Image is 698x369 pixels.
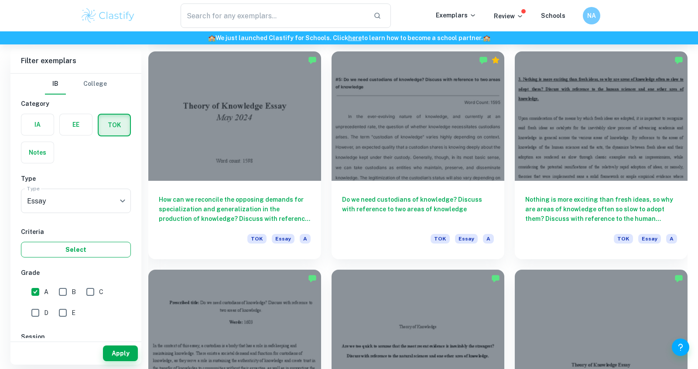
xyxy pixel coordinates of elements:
[638,234,661,244] span: Essay
[27,185,40,192] label: Type
[483,34,490,41] span: 🏫
[21,189,131,213] div: Essay
[308,274,317,283] img: Marked
[21,242,131,257] button: Select
[21,99,131,108] h6: Category
[587,11,597,20] h6: NA
[272,234,294,244] span: Essay
[148,51,321,259] a: How can we reconcile the opposing demands for specialization and generalization in the production...
[99,287,103,297] span: C
[80,7,136,24] img: Clastify logo
[21,227,131,237] h6: Criteria
[583,7,600,24] button: NA
[72,287,76,297] span: B
[72,308,75,318] span: E
[208,34,216,41] span: 🏫
[308,56,317,64] img: Marked
[674,274,683,283] img: Marked
[44,308,48,318] span: D
[247,234,267,244] span: TOK
[21,268,131,278] h6: Grade
[21,174,131,183] h6: Type
[300,234,311,244] span: A
[479,56,488,64] img: Marked
[494,11,523,21] p: Review
[99,115,130,135] button: TOK
[525,195,677,223] h6: Nothing is more exciting than fresh ideas, so why are areas of knowledge often so slow to adopt t...
[10,49,141,73] h6: Filter exemplars
[541,12,565,19] a: Schools
[614,234,633,244] span: TOK
[60,114,92,135] button: EE
[431,234,450,244] span: TOK
[159,195,311,223] h6: How can we reconcile the opposing demands for specialization and generalization in the production...
[348,34,362,41] a: here
[45,74,66,95] button: IB
[21,332,131,342] h6: Session
[332,51,504,259] a: Do we need custodians of knowledge? Discuss with reference to two areas of knowledgeTOKEssayA
[342,195,494,223] h6: Do we need custodians of knowledge? Discuss with reference to two areas of knowledge
[83,74,107,95] button: College
[436,10,476,20] p: Exemplars
[44,287,48,297] span: A
[491,274,500,283] img: Marked
[103,345,138,361] button: Apply
[674,56,683,64] img: Marked
[181,3,366,28] input: Search for any exemplars...
[21,142,54,163] button: Notes
[21,114,54,135] button: IA
[483,234,494,244] span: A
[45,74,107,95] div: Filter type choice
[672,339,689,356] button: Help and Feedback
[515,51,688,259] a: Nothing is more exciting than fresh ideas, so why are areas of knowledge often so slow to adopt t...
[455,234,478,244] span: Essay
[491,56,500,64] div: Premium
[2,33,696,43] h6: We just launched Clastify for Schools. Click to learn how to become a school partner.
[666,234,677,244] span: A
